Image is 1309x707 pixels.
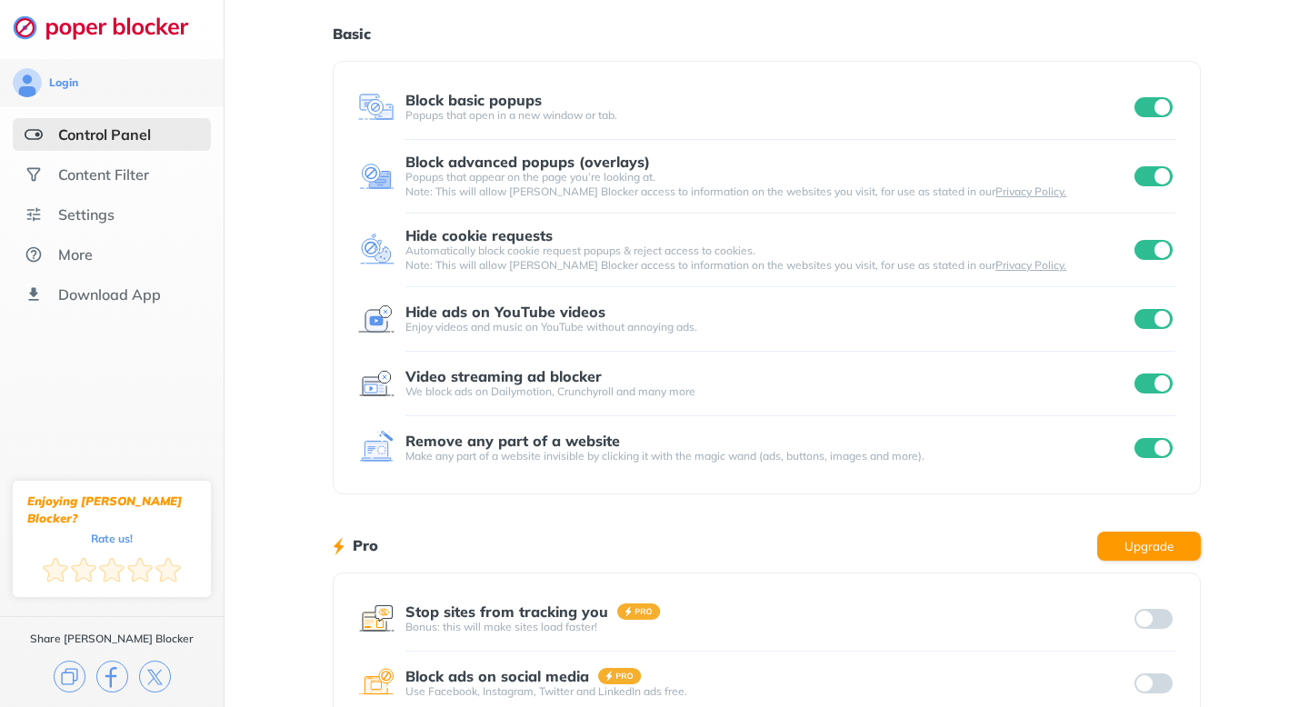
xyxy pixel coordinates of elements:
[598,668,642,684] img: pro-badge.svg
[995,184,1066,198] a: Privacy Policy.
[405,603,608,620] div: Stop sites from tracking you
[96,661,128,692] img: facebook.svg
[27,493,196,527] div: Enjoying [PERSON_NAME] Blocker?
[405,368,602,384] div: Video streaming ad blocker
[405,244,1131,273] div: Automatically block cookie request popups & reject access to cookies. Note: This will allow [PERS...
[58,125,151,144] div: Control Panel
[333,535,345,557] img: lighting bolt
[58,205,115,224] div: Settings
[405,433,620,449] div: Remove any part of a website
[1097,532,1201,561] button: Upgrade
[13,15,208,40] img: logo-webpage.svg
[358,89,395,125] img: feature icon
[58,245,93,264] div: More
[405,108,1131,123] div: Popups that open in a new window or tab.
[405,384,1131,399] div: We block ads on Dailymotion, Crunchyroll and many more
[13,68,42,97] img: avatar.svg
[25,125,43,144] img: features-selected.svg
[25,205,43,224] img: settings.svg
[25,245,43,264] img: about.svg
[358,232,395,268] img: feature icon
[25,285,43,304] img: download-app.svg
[405,227,553,244] div: Hide cookie requests
[91,534,133,543] div: Rate us!
[358,665,395,702] img: feature icon
[405,170,1131,199] div: Popups that appear on the page you’re looking at. Note: This will allow [PERSON_NAME] Blocker acc...
[405,320,1131,334] div: Enjoy videos and music on YouTube without annoying ads.
[405,684,1131,699] div: Use Facebook, Instagram, Twitter and LinkedIn ads free.
[617,603,661,620] img: pro-badge.svg
[25,165,43,184] img: social.svg
[358,601,395,637] img: feature icon
[333,22,1200,45] h1: Basic
[58,165,149,184] div: Content Filter
[58,285,161,304] div: Download App
[358,365,395,402] img: feature icon
[995,258,1066,272] a: Privacy Policy.
[405,92,542,108] div: Block basic popups
[405,304,605,320] div: Hide ads on YouTube videos
[358,158,395,194] img: feature icon
[358,301,395,337] img: feature icon
[405,449,1131,463] div: Make any part of a website invisible by clicking it with the magic wand (ads, buttons, images and...
[405,668,589,684] div: Block ads on social media
[49,75,78,90] div: Login
[54,661,85,692] img: copy.svg
[358,430,395,466] img: feature icon
[30,632,194,646] div: Share [PERSON_NAME] Blocker
[139,661,171,692] img: x.svg
[405,154,650,170] div: Block advanced popups (overlays)
[405,620,1131,634] div: Bonus: this will make sites load faster!
[353,533,378,557] h1: Pro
